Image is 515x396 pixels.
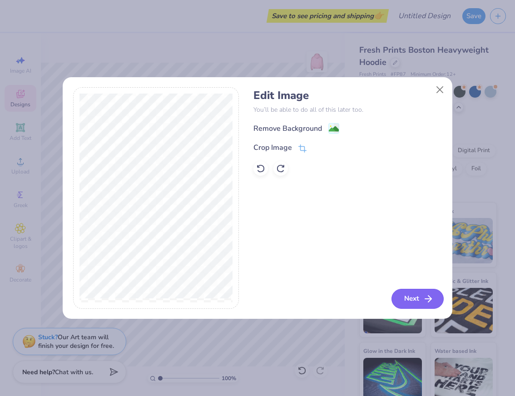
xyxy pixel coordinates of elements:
[253,142,292,153] div: Crop Image
[253,123,322,134] div: Remove Background
[431,81,449,98] button: Close
[253,89,442,102] h4: Edit Image
[391,289,444,309] button: Next
[253,105,442,114] p: You’ll be able to do all of this later too.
